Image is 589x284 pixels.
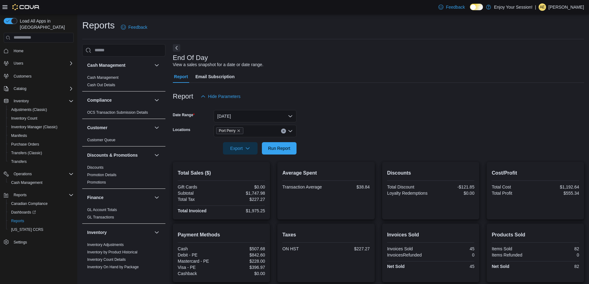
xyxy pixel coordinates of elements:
button: [US_STATE] CCRS [6,225,76,234]
h2: Discounts [387,169,475,177]
div: InvoicesRefunded [387,252,429,257]
button: Manifests [6,131,76,140]
div: ON HST [282,246,325,251]
span: Purchase Orders [11,142,39,147]
span: Home [11,47,74,55]
a: Promotion Details [87,173,117,177]
span: Canadian Compliance [11,201,48,206]
span: Manifests [11,133,27,138]
span: Load All Apps in [GEOGRAPHIC_DATA] [17,18,74,30]
button: Customers [1,71,76,80]
input: Dark Mode [470,4,483,10]
div: Visa - PE [178,265,220,270]
button: Reports [1,191,76,199]
span: Email Subscription [195,70,235,83]
button: Inventory [1,97,76,105]
div: Mastercard - PE [178,259,220,264]
h2: Invoices Sold [387,231,475,239]
span: Inventory Count [11,116,37,121]
div: $1,192.64 [537,184,579,189]
div: 45 [432,264,474,269]
div: Total Tax [178,197,220,202]
a: GL Account Totals [87,208,117,212]
button: Canadian Compliance [6,199,76,208]
span: Catalog [14,86,26,91]
button: Users [11,60,26,67]
span: GL Account Totals [87,207,117,212]
h2: Products Sold [492,231,579,239]
button: Inventory [11,97,31,105]
span: Dashboards [11,210,36,215]
span: Inventory [14,99,29,104]
span: Cash Out Details [87,83,115,87]
button: Run Report [262,142,297,155]
div: Total Cost [492,184,534,189]
button: Export [223,142,258,155]
span: Discounts [87,165,104,170]
h3: Compliance [87,97,112,103]
span: Operations [11,170,74,178]
span: Users [11,60,74,67]
span: Port Perry [219,128,236,134]
div: Subtotal [178,191,220,196]
span: Home [14,49,23,53]
span: Transfers (Classic) [9,149,74,157]
div: $842.60 [223,252,265,257]
span: Settings [14,240,27,245]
a: Cash Out Details [87,83,115,87]
button: Users [1,59,76,68]
h2: Payment Methods [178,231,265,239]
a: Settings [11,239,29,246]
a: Transfers (Classic) [9,149,45,157]
h2: Cost/Profit [492,169,579,177]
button: Open list of options [288,129,293,134]
div: $1,747.98 [223,191,265,196]
strong: Net Sold [492,264,509,269]
span: Users [14,61,23,66]
a: GL Transactions [87,215,114,219]
div: $0.00 [223,271,265,276]
div: View a sales snapshot for a date or date range. [173,61,263,68]
span: Inventory Manager (Classic) [9,123,74,131]
button: Cash Management [87,62,152,68]
span: Purchase Orders [9,141,74,148]
button: Inventory Count [6,114,76,123]
p: | [535,3,536,11]
button: Inventory [153,229,160,236]
div: 0 [537,252,579,257]
a: Home [11,47,26,55]
span: Transfers (Classic) [11,150,42,155]
button: Purchase Orders [6,140,76,149]
div: $227.27 [327,246,370,251]
span: Inventory Adjustments [87,242,124,247]
span: Customer Queue [87,138,115,142]
div: Cash Management [82,74,165,91]
button: Inventory [87,229,152,235]
div: 0 [432,252,474,257]
span: Catalog [11,85,74,92]
span: Inventory Count [9,115,74,122]
span: Hide Parameters [208,93,241,100]
button: Home [1,46,76,55]
button: [DATE] [214,110,297,122]
div: Total Profit [492,191,534,196]
div: Items Refunded [492,252,534,257]
button: Settings [1,238,76,247]
button: Finance [87,194,152,201]
button: Reports [6,217,76,225]
span: Reports [11,218,24,223]
h2: Average Spent [282,169,370,177]
a: Dashboards [6,208,76,217]
div: 45 [432,246,474,251]
button: Discounts & Promotions [153,151,160,159]
button: Transfers [6,157,76,166]
a: Manifests [9,132,29,139]
button: Catalog [1,84,76,93]
a: Inventory Count [9,115,40,122]
button: Hide Parameters [198,90,243,103]
a: Purchase Orders [9,141,42,148]
a: Promotions [87,180,106,184]
h2: Taxes [282,231,370,239]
